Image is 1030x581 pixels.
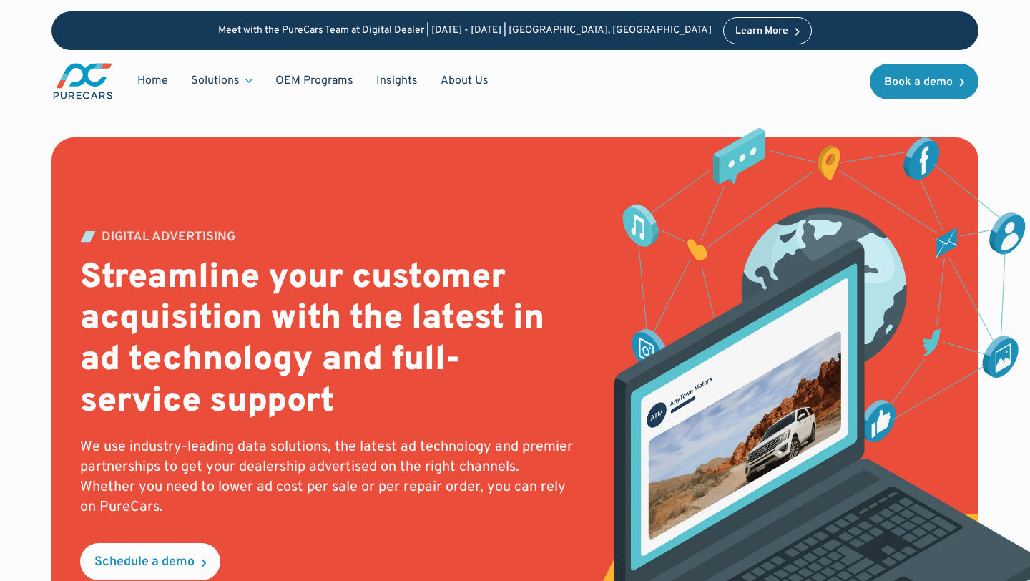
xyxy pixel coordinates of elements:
div: Solutions [191,73,240,89]
a: About Us [429,67,500,94]
a: OEM Programs [264,67,365,94]
a: Schedule a demo [80,543,220,580]
h2: Streamline your customer acquisition with the latest in ad technology and full-service support [80,258,577,423]
a: main [51,62,114,101]
a: Home [126,67,180,94]
p: Meet with the PureCars Team at Digital Dealer | [DATE] - [DATE] | [GEOGRAPHIC_DATA], [GEOGRAPHIC_... [218,25,712,37]
a: Learn More [723,17,812,44]
a: Book a demo [870,64,978,99]
div: DIGITAL ADVERTISING [102,231,235,244]
div: Schedule a demo [94,556,195,569]
img: purecars logo [51,62,114,101]
div: Solutions [180,67,264,94]
div: Book a demo [884,77,953,88]
div: Learn More [735,26,788,36]
p: We use industry-leading data solutions, the latest ad technology and premier partnerships to get ... [80,437,577,517]
a: Insights [365,67,429,94]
